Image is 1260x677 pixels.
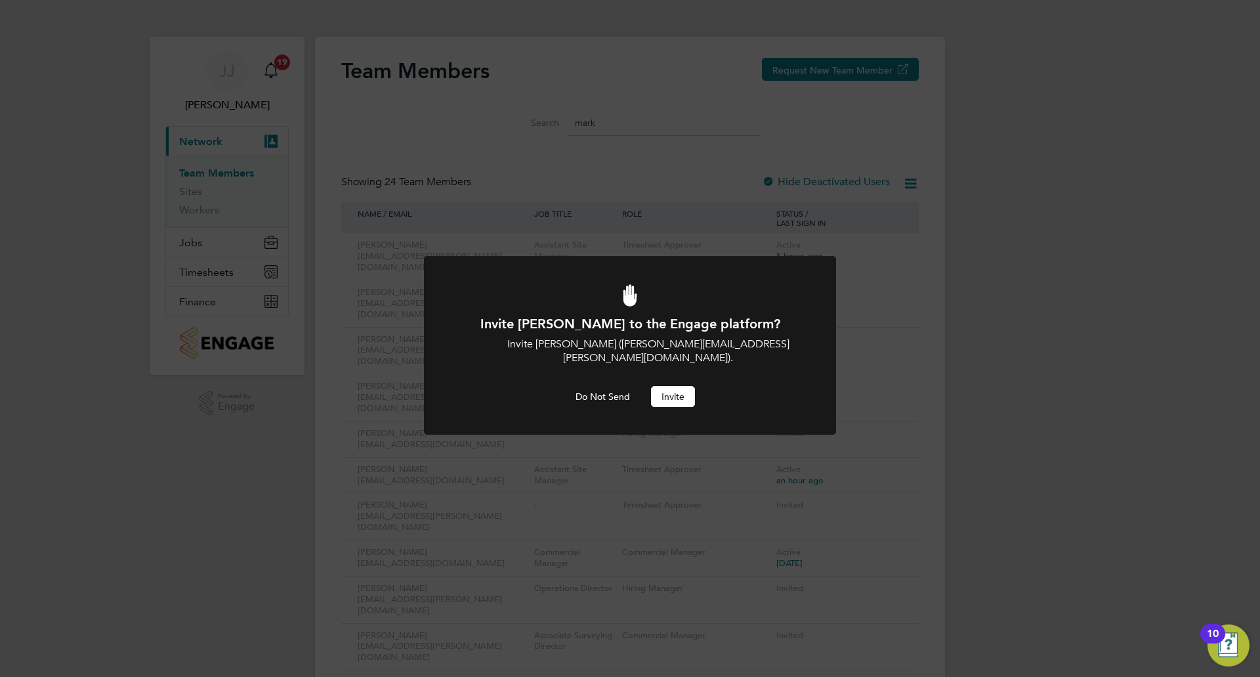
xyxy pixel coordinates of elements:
button: Do Not Send [565,386,640,407]
div: 10 [1207,634,1219,651]
button: Open Resource Center, 10 new notifications [1207,624,1249,666]
button: Invite [651,386,695,407]
p: Invite [PERSON_NAME] ([PERSON_NAME][EMAIL_ADDRESS][PERSON_NAME][DOMAIN_NAME]). [495,338,801,365]
h1: Invite [PERSON_NAME] to the Engage platform? [459,315,801,332]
